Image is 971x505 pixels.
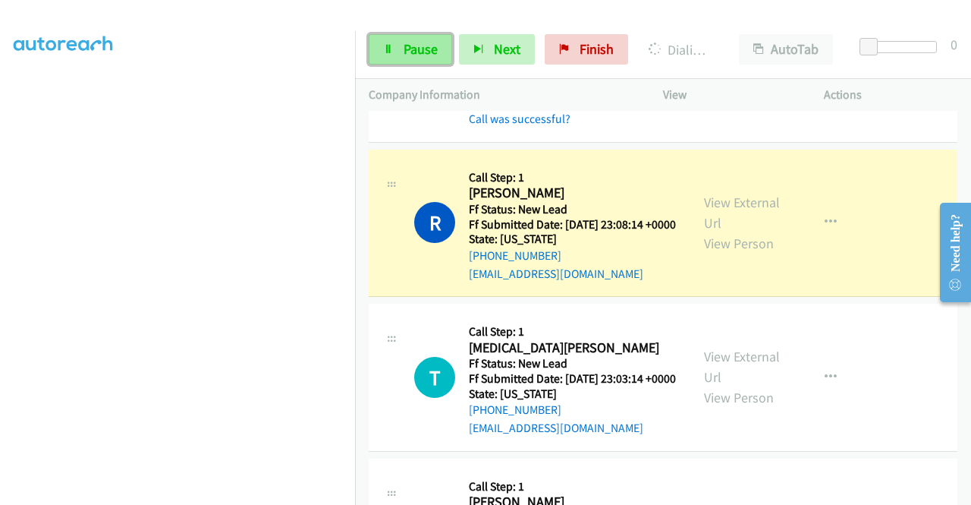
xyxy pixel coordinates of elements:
div: The call is yet to be attempted [414,357,455,398]
button: Next [459,34,535,65]
h1: T [414,357,455,398]
span: Finish [580,40,614,58]
div: 0 [951,34,957,55]
a: [PHONE_NUMBER] [469,402,561,417]
a: [EMAIL_ADDRESS][DOMAIN_NAME] [469,421,643,435]
h5: Call Step: 1 [469,324,676,339]
h5: Call Step: 1 [469,479,677,494]
a: View Person [704,389,774,406]
div: Delay between calls (in seconds) [867,41,937,53]
h5: State: [US_STATE] [469,232,676,247]
h5: Ff Status: New Lead [469,356,676,371]
h5: Ff Submitted Date: [DATE] 23:03:14 +0000 [469,371,676,387]
a: [PHONE_NUMBER] [469,248,561,263]
h1: R [414,202,455,243]
p: View [663,86,797,104]
a: View External Url [704,194,780,232]
button: AutoTab [739,34,833,65]
h2: [MEDICAL_DATA][PERSON_NAME] [469,339,671,357]
a: Pause [369,34,452,65]
h5: Call Step: 1 [469,170,676,185]
h5: State: [US_STATE] [469,387,676,402]
a: Finish [545,34,628,65]
a: Call was successful? [469,112,570,126]
iframe: Resource Center [928,192,971,313]
p: Dialing [PERSON_NAME] [649,39,712,60]
a: View External Url [704,348,780,386]
a: [EMAIL_ADDRESS][DOMAIN_NAME] [469,267,643,281]
h2: [PERSON_NAME] [469,185,671,202]
span: Pause [404,40,438,58]
h5: Ff Status: New Lead [469,202,676,217]
a: View Person [704,235,774,252]
p: Company Information [369,86,636,104]
p: Actions [824,86,957,104]
span: Next [494,40,520,58]
h5: Ff Submitted Date: [DATE] 23:08:14 +0000 [469,217,676,232]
